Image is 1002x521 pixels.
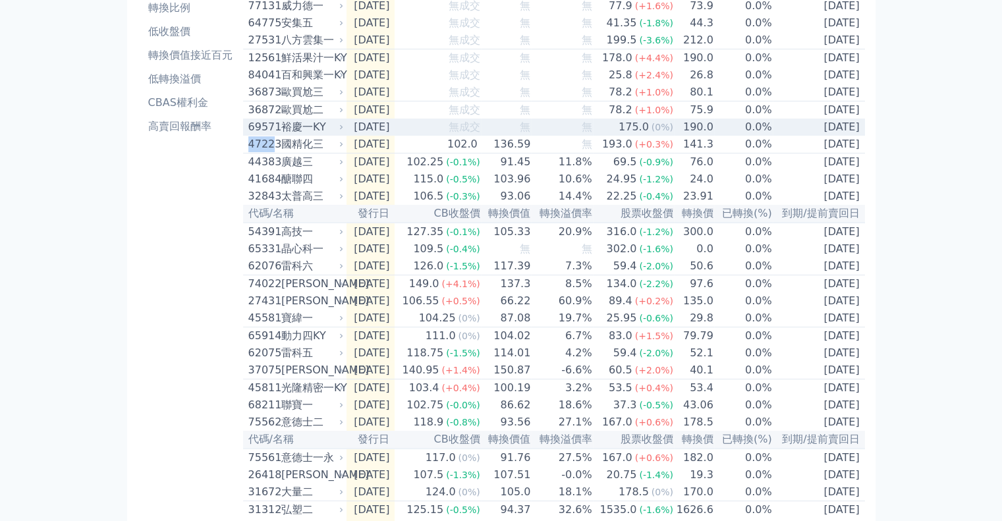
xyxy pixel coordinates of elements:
[399,293,441,309] div: 106.55
[281,136,341,152] div: 國精化三
[281,84,341,100] div: 歐買尬三
[714,362,773,379] td: 0.0%
[674,153,714,171] td: 76.0
[481,362,532,379] td: 150.87
[347,49,395,67] td: [DATE]
[446,400,480,410] span: (-0.0%)
[347,14,395,32] td: [DATE]
[248,102,278,118] div: 36872
[773,223,865,240] td: [DATE]
[347,397,395,414] td: [DATE]
[481,327,532,345] td: 104.02
[639,18,673,28] span: (-1.8%)
[611,345,640,361] div: 59.4
[281,345,341,361] div: 雷科五
[635,331,673,341] span: (+1.5%)
[606,328,635,344] div: 83.0
[606,380,635,396] div: 53.5
[446,261,480,271] span: (-1.5%)
[481,292,532,310] td: 66.22
[599,136,635,152] div: 193.0
[714,32,773,49] td: 0.0%
[399,362,441,378] div: 140.95
[674,14,714,32] td: 44.3
[635,139,673,150] span: (+0.3%)
[674,275,714,293] td: 97.6
[281,241,341,257] div: 晶心科一
[604,15,640,31] div: 41.35
[531,188,592,205] td: 14.4%
[281,362,341,378] div: [PERSON_NAME]
[423,328,459,344] div: 111.0
[531,258,592,275] td: 7.3%
[714,379,773,397] td: 0.0%
[481,379,532,397] td: 100.19
[531,414,592,431] td: 27.1%
[773,205,865,223] th: 到期/提前賣回日
[449,16,480,29] span: 無成交
[520,242,530,255] span: 無
[674,49,714,67] td: 190.0
[347,379,395,397] td: [DATE]
[531,362,592,379] td: -6.6%
[639,348,673,358] span: (-2.0%)
[674,171,714,188] td: 24.0
[599,50,635,66] div: 178.0
[281,67,341,83] div: 百和興業一KY
[248,310,278,326] div: 45581
[481,397,532,414] td: 86.62
[248,397,278,413] div: 68211
[582,86,592,98] span: 無
[674,362,714,379] td: 40.1
[248,32,278,48] div: 27531
[606,84,635,100] div: 78.2
[773,397,865,414] td: [DATE]
[410,171,446,187] div: 115.0
[773,310,865,327] td: [DATE]
[347,32,395,49] td: [DATE]
[714,414,773,431] td: 0.0%
[773,84,865,101] td: [DATE]
[481,223,532,240] td: 105.33
[347,67,395,84] td: [DATE]
[582,16,592,29] span: 無
[404,397,446,413] div: 102.75
[714,67,773,84] td: 0.0%
[582,34,592,46] span: 無
[248,15,278,31] div: 64775
[773,188,865,205] td: [DATE]
[143,47,238,63] li: 轉換價值接近百元
[446,174,480,184] span: (-0.5%)
[714,84,773,101] td: 0.0%
[347,258,395,275] td: [DATE]
[449,51,480,64] span: 無成交
[404,154,446,170] div: 102.25
[773,344,865,362] td: [DATE]
[441,383,480,393] span: (+0.4%)
[248,293,278,309] div: 27431
[611,258,640,274] div: 59.4
[674,223,714,240] td: 300.0
[520,16,530,29] span: 無
[347,153,395,171] td: [DATE]
[281,171,341,187] div: 醣聯四
[281,154,341,170] div: 廣越三
[406,276,442,292] div: 149.0
[449,34,480,46] span: 無成交
[347,188,395,205] td: [DATE]
[395,205,480,223] th: CB收盤價
[281,397,341,413] div: 聯寶一
[481,188,532,205] td: 93.06
[248,67,278,83] div: 84041
[714,240,773,258] td: 0.0%
[248,84,278,100] div: 36873
[347,275,395,293] td: [DATE]
[635,53,673,63] span: (+4.4%)
[714,101,773,119] td: 0.0%
[410,414,446,430] div: 118.9
[143,116,238,137] a: 高賣回報酬率
[347,240,395,258] td: [DATE]
[773,327,865,345] td: [DATE]
[773,153,865,171] td: [DATE]
[674,379,714,397] td: 53.4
